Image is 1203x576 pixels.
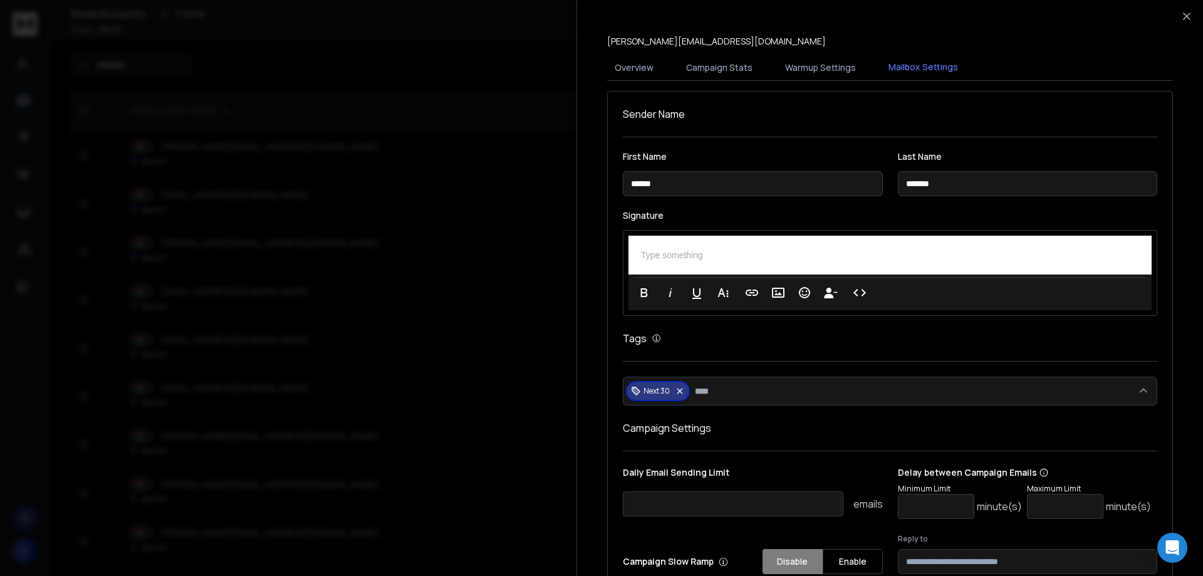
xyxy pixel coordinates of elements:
[977,499,1022,514] p: minute(s)
[623,555,728,568] p: Campaign Slow Ramp
[623,466,883,484] p: Daily Email Sending Limit
[659,280,682,305] button: Italic (Ctrl+I)
[819,280,843,305] button: Insert Unsubscribe Link
[623,331,647,346] h1: Tags
[1027,484,1151,494] p: Maximum Limit
[848,280,872,305] button: Code View
[607,35,826,48] p: [PERSON_NAME][EMAIL_ADDRESS][DOMAIN_NAME]
[1106,499,1151,514] p: minute(s)
[711,280,735,305] button: More Text
[898,152,1158,161] label: Last Name
[632,280,656,305] button: Bold (Ctrl+B)
[623,211,1157,220] label: Signature
[685,280,709,305] button: Underline (Ctrl+U)
[898,484,1022,494] p: Minimum Limit
[623,421,1157,436] h1: Campaign Settings
[823,549,883,574] button: Enable
[898,534,1158,544] label: Reply to
[643,386,670,396] p: Next 30
[763,549,823,574] button: Disable
[679,54,760,81] button: Campaign Stats
[898,466,1151,479] p: Delay between Campaign Emails
[853,496,883,511] p: emails
[607,54,661,81] button: Overview
[766,280,790,305] button: Insert Image (Ctrl+P)
[881,53,966,82] button: Mailbox Settings
[1157,533,1187,563] div: Open Intercom Messenger
[623,107,1157,122] h1: Sender Name
[778,54,863,81] button: Warmup Settings
[623,152,883,161] label: First Name
[793,280,816,305] button: Emoticons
